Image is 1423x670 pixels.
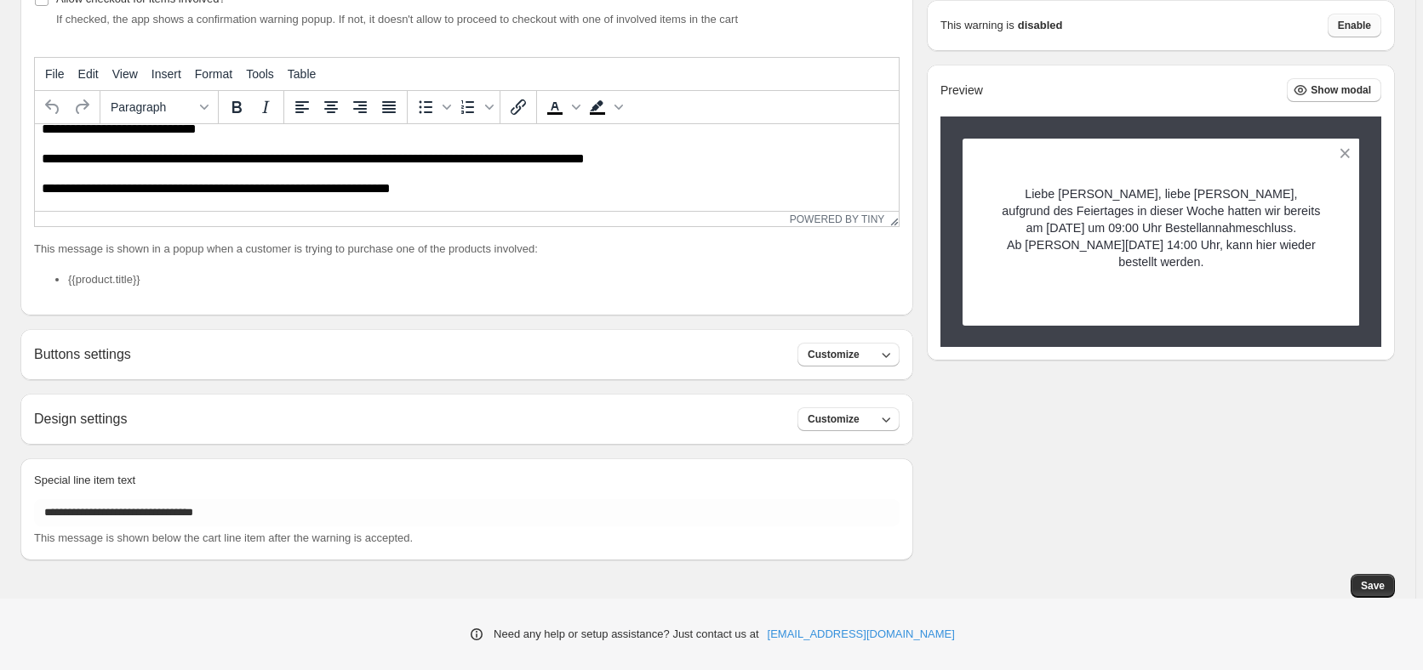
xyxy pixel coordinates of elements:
span: Edit [78,67,99,81]
strong: disabled [1018,17,1063,34]
button: Show modal [1287,78,1381,102]
p: This message is shown in a popup when a customer is trying to purchase one of the products involved: [34,241,900,258]
button: Customize [797,407,900,431]
span: This message is shown below the cart line item after the warning is accepted. [34,531,413,544]
div: Background color [583,93,626,122]
iframe: Rich Text Area [35,124,899,211]
div: Numbered list [454,93,496,122]
p: Ab [PERSON_NAME][DATE] 14:00 Uhr, kann hier wieder bestellt werden. [992,236,1330,270]
span: Insert [151,67,181,81]
span: Enable [1338,19,1371,32]
span: If checked, the app shows a confirmation warning popup. If not, it doesn't allow to proceed to ch... [56,13,738,26]
div: Resize [884,212,899,226]
button: Redo [67,93,96,122]
button: Justify [374,93,403,122]
button: Formats [104,93,214,122]
button: Save [1351,574,1395,598]
p: This warning is [940,17,1014,34]
h2: Buttons settings [34,346,131,362]
span: Table [288,67,316,81]
span: Show modal [1311,83,1371,97]
div: Text color [540,93,583,122]
button: Bold [222,93,251,122]
span: Save [1361,579,1385,593]
button: Italic [251,93,280,122]
span: Tools [246,67,274,81]
button: Align center [317,93,346,122]
li: {{product.title}} [68,271,900,288]
div: Bullet list [411,93,454,122]
button: Align right [346,93,374,122]
p: Liebe [PERSON_NAME], liebe [PERSON_NAME], [992,185,1330,202]
a: [EMAIL_ADDRESS][DOMAIN_NAME] [768,626,955,643]
a: Powered by Tiny [790,213,885,225]
button: Insert/edit link [504,93,533,122]
span: View [112,67,138,81]
span: Customize [808,412,860,426]
button: Enable [1328,14,1381,37]
span: Special line item text [34,474,135,486]
h2: Design settings [34,411,127,427]
button: Undo [38,93,67,122]
span: Paragraph [111,100,194,114]
span: File [45,67,65,81]
h2: Preview [940,83,983,98]
button: Align left [288,93,317,122]
span: Format [195,67,232,81]
p: aufgrund des Feiertages in dieser Woche hatten wir bereits am [DATE] um 09:00 Uhr Bestellannahmes... [992,202,1330,236]
span: Customize [808,348,860,361]
button: Customize [797,343,900,366]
